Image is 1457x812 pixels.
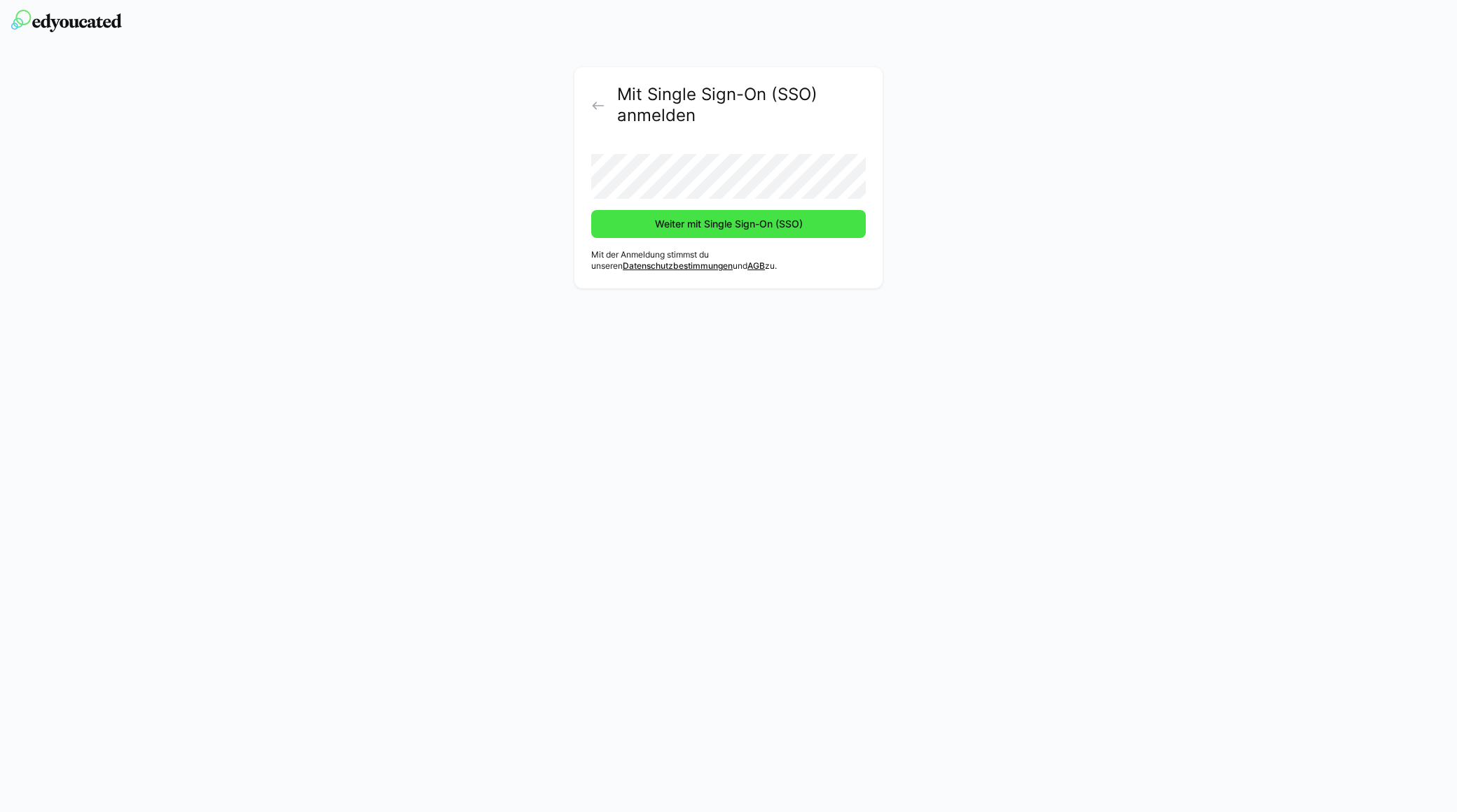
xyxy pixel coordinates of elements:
[11,10,122,32] img: edyoucated
[747,260,765,271] a: AGB
[653,217,805,231] span: Weiter mit Single Sign-On (SSO)
[591,210,866,238] button: Weiter mit Single Sign-On (SSO)
[617,84,866,126] h2: Mit Single Sign-On (SSO) anmelden
[591,249,866,272] p: Mit der Anmeldung stimmst du unseren und zu.
[623,260,733,271] a: Datenschutzbestimmungen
